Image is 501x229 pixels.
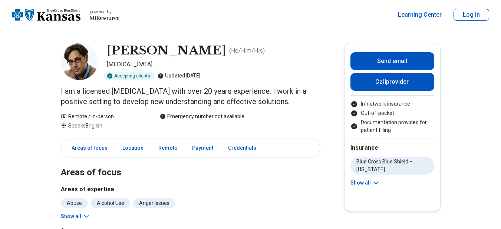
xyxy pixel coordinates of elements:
[63,140,112,156] a: Areas of focus
[224,140,265,156] a: Credentials
[90,9,119,15] p: powered by
[350,157,434,175] li: Blue Cross Blue Shield – [US_STATE]
[61,86,320,107] p: I am a licensed [MEDICAL_DATA] with over 20 years experience. I work in a positive setting to dev...
[61,113,145,120] div: Remote / In-person
[350,73,434,91] button: Callprovider
[350,109,434,117] li: Out-of-pocket
[61,43,98,80] img: Patrick Nicholas, Psychologist
[107,60,320,69] p: [MEDICAL_DATA]
[350,179,380,187] button: Show all
[160,113,244,120] div: Emergency number not available
[61,122,145,130] div: Speaks English
[350,119,434,134] li: Documentation provided for patient filling
[398,10,442,19] a: Learning Center
[350,100,434,108] li: In-network insurance
[133,198,175,208] li: Anger Issues
[158,72,201,80] div: Updated [DATE]
[104,72,155,80] div: Accepting clients
[154,140,182,156] a: Remote
[454,9,489,21] button: Log In
[350,143,434,152] h2: Insurance
[61,185,320,194] h3: Areas of expertise
[107,43,226,59] h1: [PERSON_NAME]
[12,3,119,27] a: Home page
[229,46,265,55] p: ( He/Him/His )
[118,140,148,156] a: Location
[188,140,218,156] a: Payment
[91,198,130,208] li: Alcohol Use
[61,213,90,220] button: Show all
[61,198,88,208] li: Abuse
[350,100,434,134] ul: Payment options
[350,52,434,70] button: Send email
[61,149,320,179] h2: Areas of focus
